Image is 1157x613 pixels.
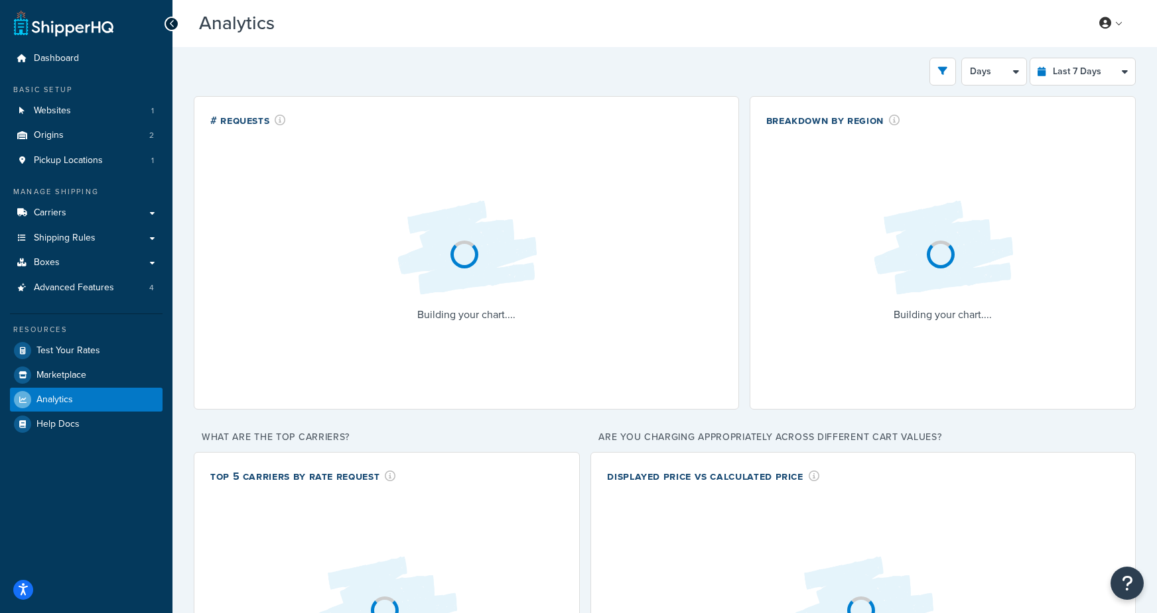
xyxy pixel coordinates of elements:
[199,13,1070,34] h3: Analytics
[929,58,956,85] button: open filter drawer
[10,46,163,71] a: Dashboard
[210,469,396,484] div: Top 5 Carriers by Rate Request
[10,339,163,362] a: Test Your Rates
[34,282,114,294] span: Advanced Features
[34,233,96,244] span: Shipping Rules
[10,84,163,95] div: Basic Setup
[36,345,100,357] span: Test Your Rates
[10,99,163,123] li: Websites
[10,226,163,251] a: Shipping Rules
[10,148,163,173] a: Pickup Locations1
[194,428,580,447] p: What are the top carriers?
[10,186,163,197] div: Manage Shipping
[10,276,163,300] li: Advanced Features
[149,282,154,294] span: 4
[210,113,286,128] div: # Requests
[36,370,86,381] span: Marketplace
[10,99,163,123] a: Websites1
[10,412,163,436] a: Help Docs
[10,201,163,225] a: Carriers
[1111,567,1144,600] button: Open Resource Center
[387,190,546,306] img: Loading...
[10,123,163,148] li: Origins
[34,53,79,64] span: Dashboard
[766,113,900,128] div: Breakdown by Region
[151,155,154,166] span: 1
[10,363,163,387] a: Marketplace
[10,388,163,412] a: Analytics
[863,306,1022,324] p: Building your chart....
[10,324,163,335] div: Resources
[34,130,64,141] span: Origins
[10,251,163,275] a: Boxes
[34,257,60,268] span: Boxes
[34,207,66,219] span: Carriers
[387,306,546,324] p: Building your chart....
[607,469,819,484] div: Displayed Price vs Calculated Price
[36,394,73,406] span: Analytics
[10,276,163,300] a: Advanced Features4
[10,123,163,148] a: Origins2
[151,105,154,117] span: 1
[863,190,1022,306] img: Loading...
[149,130,154,141] span: 2
[590,428,1136,447] p: Are you charging appropriately across different cart values?
[10,148,163,173] li: Pickup Locations
[34,105,71,117] span: Websites
[36,419,80,430] span: Help Docs
[278,18,323,33] span: Beta
[34,155,103,166] span: Pickup Locations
